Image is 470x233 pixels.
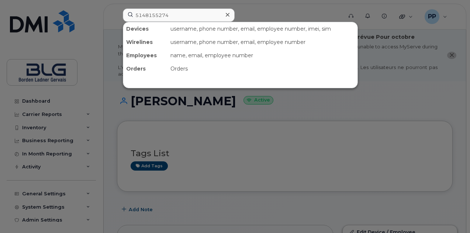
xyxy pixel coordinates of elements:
div: name, email, employee number [167,49,357,62]
div: username, phone number, email, employee number [167,35,357,49]
div: username, phone number, email, employee number, imei, sim [167,22,357,35]
div: Orders [167,62,357,75]
div: Devices [123,22,167,35]
div: Orders [123,62,167,75]
div: Employees [123,49,167,62]
div: Wirelines [123,35,167,49]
